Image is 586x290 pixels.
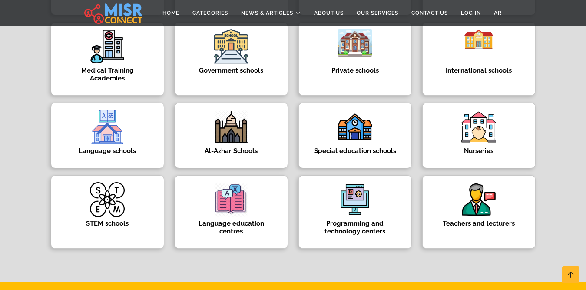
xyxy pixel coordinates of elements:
span: News & Articles [241,9,293,17]
a: News & Articles [235,5,308,21]
a: Teachers and lecturers [417,175,541,249]
img: f8lkbRm2IRbkfcyKeOXZ.png [90,29,125,64]
a: Categories [186,5,235,21]
a: Home [156,5,186,21]
a: Medical Training Academies [46,22,169,96]
h4: Language education centres [188,220,275,235]
a: AR [487,5,508,21]
a: Our Services [350,5,405,21]
a: Contact Us [405,5,454,21]
a: International schools [417,22,541,96]
img: 40Ak6dOrxLNSlcxswwX5.png [214,29,248,64]
a: Private schools [293,22,417,96]
a: Language schools [46,103,169,168]
a: Al-Azhar Schools [169,103,293,168]
h4: Al-Azhar Schools [188,147,275,155]
img: sfKmLLJnY1gV9YKezxbB.webp [214,110,248,144]
h4: Government schools [188,67,275,74]
a: STEM schools [46,175,169,249]
h4: Teachers and lecturers [436,220,522,227]
h4: STEM schools [64,220,151,227]
img: nj9gTouE0Bqon9emSu3e.png [90,182,125,217]
a: Nurseries [417,103,541,168]
img: N8eve1lYKKQ1TZeyeIY0.png [338,29,372,57]
img: main.misr_connect [84,2,142,24]
h4: Medical Training Academies [64,67,151,82]
a: Government schools [169,22,293,96]
a: Language education centres [169,175,293,249]
img: 4OuiDp9VjrOgmjcYlgbf.webp [214,182,248,217]
h4: Nurseries [436,147,522,155]
h4: Private schools [312,67,398,74]
a: Log in [454,5,487,21]
a: About Us [308,5,350,21]
h4: Programming and technology centers [312,220,398,235]
img: dtQR6zPId4JF6BrwTp9d.webp [461,29,496,49]
a: Special education schools [293,103,417,168]
img: nBoaKwAUHnX7AAprxFYg.png [338,110,372,144]
h4: Special education schools [312,147,398,155]
h4: Language schools [64,147,151,155]
img: URWnOuWm9ifc6lySOUT8.webp [461,182,496,217]
img: 9rfiU7lEYRJCwrhNtx1o.png [90,110,125,144]
a: Programming and technology centers [293,175,417,249]
img: svIpGnOnONX3oTnXCtKP.png [461,110,496,144]
h4: International schools [436,67,522,74]
img: M7AGMOohcjkMwxp2IYmS.png [338,182,372,217]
